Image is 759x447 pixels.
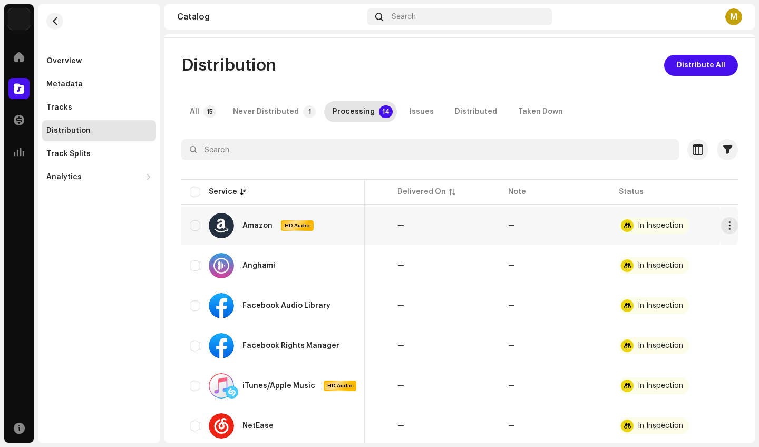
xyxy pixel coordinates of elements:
div: Analytics [46,173,82,181]
div: Service [209,187,237,197]
div: Processing [333,101,375,122]
div: In Inspection [638,342,683,349]
re-m-nav-item: Distribution [42,120,156,141]
re-m-nav-item: Metadata [42,74,156,95]
div: Delivered On [397,187,446,197]
span: — [397,302,404,309]
re-a-table-badge: — [508,422,515,430]
re-a-table-badge: — [508,342,515,349]
span: Search [392,13,416,21]
div: Amazon [242,222,273,229]
span: HD Audio [325,382,355,390]
re-m-nav-item: Overview [42,51,156,72]
div: Metadata [46,80,83,89]
div: In Inspection [638,382,683,390]
img: 190830b2-3b53-4b0d-992c-d3620458de1d [8,8,30,30]
div: M [725,8,742,25]
div: Tracks [46,103,72,112]
div: Issues [410,101,434,122]
div: Track Splits [46,150,91,158]
re-m-nav-dropdown: Analytics [42,167,156,188]
re-m-nav-item: Tracks [42,97,156,118]
div: Distributed [455,101,497,122]
div: In Inspection [638,222,683,229]
span: HD Audio [282,222,313,229]
re-a-table-badge: — [508,302,515,309]
span: — [397,342,404,349]
span: Distribution [181,55,276,76]
div: NetEase [242,422,274,430]
div: In Inspection [638,422,683,430]
div: Distribution [46,127,91,135]
span: — [397,422,404,430]
div: Anghami [242,262,275,269]
re-a-table-badge: — [508,222,515,229]
div: All [190,101,199,122]
div: Catalog [177,13,363,21]
input: Search [181,139,679,160]
span: Distribute All [677,55,725,76]
re-m-nav-item: Track Splits [42,143,156,164]
button: Distribute All [664,55,738,76]
div: Facebook Audio Library [242,302,330,309]
p-badge: 1 [303,105,316,118]
span: — [397,222,404,229]
div: In Inspection [638,302,683,309]
div: Never Distributed [233,101,299,122]
div: Overview [46,57,82,65]
re-a-table-badge: — [508,262,515,269]
div: Facebook Rights Manager [242,342,339,349]
p-badge: 14 [379,105,393,118]
div: Taken Down [518,101,563,122]
div: iTunes/Apple Music [242,382,315,390]
span: — [397,382,404,390]
span: — [397,262,404,269]
re-a-table-badge: — [508,382,515,390]
p-badge: 15 [203,105,216,118]
div: In Inspection [638,262,683,269]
